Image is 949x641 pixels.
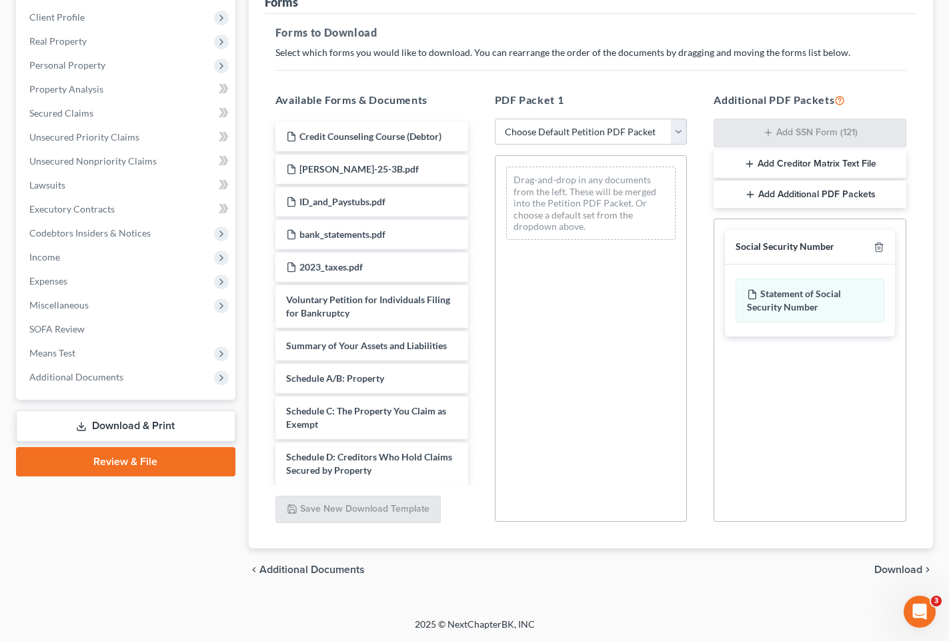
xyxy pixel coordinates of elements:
span: Miscellaneous [29,299,89,311]
span: Unsecured Priority Claims [29,131,139,143]
h5: Available Forms & Documents [275,92,468,108]
span: Additional Documents [29,371,123,382]
span: Lawsuits [29,179,65,191]
span: Schedule A/B: Property [286,372,384,384]
a: Review & File [16,447,235,476]
span: Download [874,564,922,575]
button: Save New Download Template [275,496,441,524]
button: Add SSN Form (121) [714,119,906,148]
a: Unsecured Priority Claims [19,125,235,149]
span: Schedule D: Creditors Who Hold Claims Secured by Property [286,451,452,476]
a: Download & Print [16,410,235,442]
button: Add Additional PDF Packets [714,181,906,209]
span: Summary of Your Assets and Liabilities [286,340,447,351]
h5: Additional PDF Packets [714,92,906,108]
iframe: Intercom live chat [904,596,936,628]
span: Real Property [29,35,87,47]
span: [PERSON_NAME]-25-3B.pdf [299,163,419,175]
i: chevron_right [922,564,933,575]
a: Property Analysis [19,77,235,101]
span: bank_statements.pdf [299,229,385,240]
span: ID_and_Paystubs.pdf [299,196,385,207]
span: Executory Contracts [29,203,115,215]
span: Client Profile [29,11,85,23]
span: Codebtors Insiders & Notices [29,227,151,239]
a: Executory Contracts [19,197,235,221]
h5: Forms to Download [275,25,906,41]
p: Select which forms you would like to download. You can rearrange the order of the documents by dr... [275,46,906,59]
a: Lawsuits [19,173,235,197]
span: 2023_taxes.pdf [299,261,363,273]
a: chevron_left Additional Documents [249,564,365,575]
div: Drag-and-drop in any documents from the left. These will be merged into the Petition PDF Packet. ... [506,167,676,240]
button: Add Creditor Matrix Text File [714,150,906,178]
a: SOFA Review [19,317,235,341]
button: Download chevron_right [874,564,933,575]
span: Additional Documents [259,564,365,575]
span: Schedule C: The Property You Claim as Exempt [286,405,446,430]
i: chevron_left [249,564,259,575]
span: Income [29,251,60,263]
a: Unsecured Nonpriority Claims [19,149,235,173]
span: 3 [931,596,942,606]
span: Credit Counseling Course (Debtor) [299,131,441,142]
h5: PDF Packet 1 [495,92,688,108]
span: Unsecured Nonpriority Claims [29,155,157,167]
span: SOFA Review [29,323,85,334]
div: Statement of Social Security Number [736,279,884,322]
span: Secured Claims [29,107,93,119]
span: Voluntary Petition for Individuals Filing for Bankruptcy [286,294,450,319]
div: Social Security Number [736,241,834,253]
a: Secured Claims [19,101,235,125]
span: Means Test [29,347,75,358]
span: Property Analysis [29,83,103,95]
span: Expenses [29,275,67,287]
span: Personal Property [29,59,105,71]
